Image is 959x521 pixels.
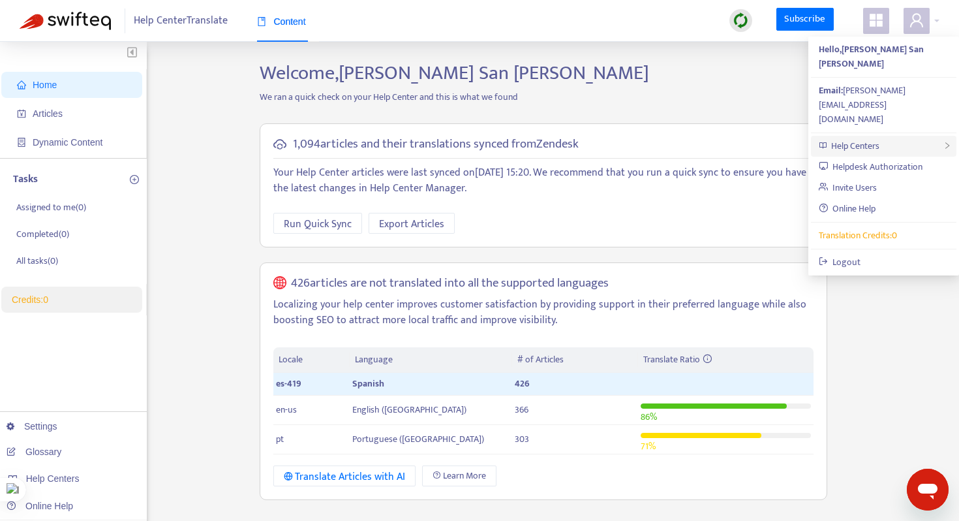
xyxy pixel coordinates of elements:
p: Assigned to me ( 0 ) [16,200,86,214]
div: [PERSON_NAME][EMAIL_ADDRESS][DOMAIN_NAME] [819,84,949,127]
p: Localizing your help center improves customer satisfaction by providing support in their preferre... [273,297,814,328]
span: Help Centers [26,473,80,484]
p: All tasks ( 0 ) [16,254,58,268]
a: Glossary [7,447,61,457]
span: Articles [33,108,63,119]
span: Export Articles [379,216,444,232]
span: book [257,17,266,26]
img: Swifteq [20,12,111,30]
a: Logout [819,255,861,270]
span: Spanish [352,376,384,391]
p: We ran a quick check on your Help Center and this is what we found [250,90,837,104]
button: Run Quick Sync [273,213,362,234]
span: en-us [276,402,297,417]
a: Helpdesk Authorization [819,159,923,174]
strong: Hello, [PERSON_NAME] San [PERSON_NAME] [819,42,924,71]
span: 303 [515,432,529,447]
span: Dynamic Content [33,137,102,148]
a: Translation Credits:0 [819,228,897,243]
span: 71 % [641,439,656,454]
a: Online Help [7,501,73,511]
span: pt [276,432,284,447]
span: 366 [515,402,528,417]
button: Export Articles [369,213,455,234]
span: 86 % [641,409,657,424]
span: Help Center Translate [134,8,228,33]
a: Online Help [819,201,876,216]
span: 426 [515,376,530,391]
th: Locale [273,347,350,373]
a: Settings [7,421,57,432]
span: container [17,138,26,147]
th: Language [350,347,511,373]
span: global [273,276,286,291]
iframe: Botón para iniciar la ventana de mensajería [907,469,949,511]
a: Invite Users [819,180,877,195]
th: # of Articles [512,347,638,373]
span: Run Quick Sync [284,216,352,232]
strong: Email: [819,83,843,98]
p: Completed ( 0 ) [16,227,69,241]
span: Learn More [443,469,486,483]
a: Subscribe [776,8,834,31]
h5: 1,094 articles and their translations synced from Zendesk [293,137,579,152]
span: Home [33,80,57,90]
button: Translate Articles with AI [273,466,416,486]
span: es-419 [276,376,301,391]
a: Credits:0 [12,294,48,305]
span: account-book [17,109,26,118]
span: Welcome, [PERSON_NAME] San [PERSON_NAME] [260,57,649,89]
span: Content [257,16,306,27]
p: Tasks [13,172,38,187]
div: Translate Ratio [643,353,808,367]
span: appstore [868,12,884,28]
span: right [943,142,951,150]
a: Learn More [422,466,496,486]
span: plus-circle [130,175,139,184]
h5: 426 articles are not translated into all the supported languages [291,276,609,291]
div: Translate Articles with AI [284,469,406,485]
img: sync.dc5367851b00ba804db3.png [733,12,749,29]
span: cloud-sync [273,138,286,151]
span: Help Centers [831,138,879,153]
span: Portuguese ([GEOGRAPHIC_DATA]) [352,432,484,447]
span: home [17,80,26,89]
span: English ([GEOGRAPHIC_DATA]) [352,402,466,417]
span: user [909,12,924,28]
p: Your Help Center articles were last synced on [DATE] 15:20 . We recommend that you run a quick sy... [273,165,814,197]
